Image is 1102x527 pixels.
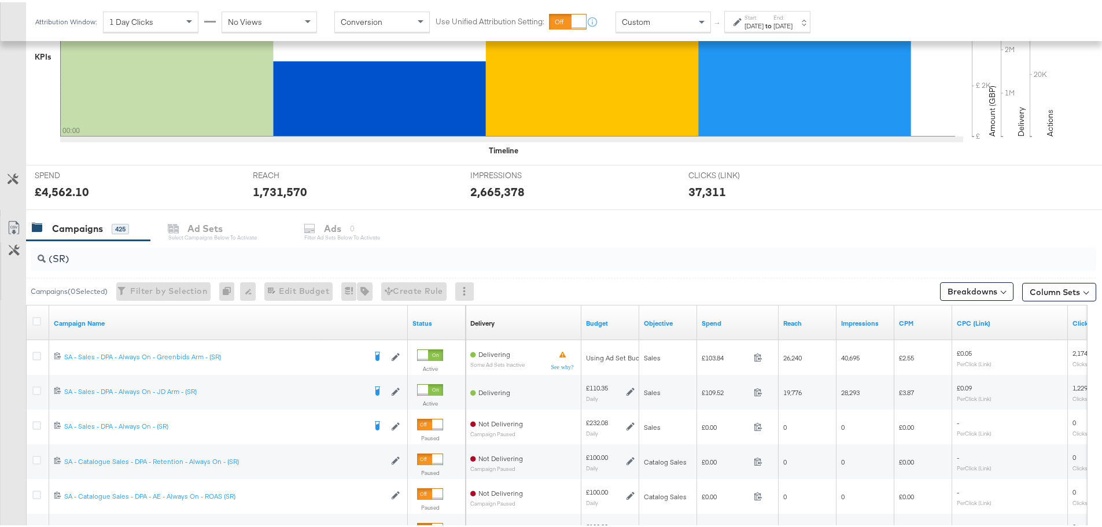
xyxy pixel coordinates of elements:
[478,385,510,394] span: Delivering
[841,316,890,325] a: The number of times your ad was served. On mobile apps an ad is counted as served the first time ...
[586,450,608,459] div: £100.00
[841,455,845,463] span: 0
[1072,392,1102,399] sub: Clicks (Link)
[1016,105,1026,134] text: Delivery
[228,14,262,25] span: No Views
[702,489,749,498] span: £0.00
[745,12,764,19] label: Start:
[64,384,365,396] a: SA - Sales - DPA - Always On - JD Arm - (SR)
[644,455,687,463] span: Catalog Sales
[702,455,749,463] span: £0.00
[773,12,793,19] label: End:
[31,284,108,294] div: Campaigns ( 0 Selected)
[586,392,598,399] sub: Daily
[478,347,510,356] span: Delivering
[341,14,382,25] span: Conversion
[417,432,443,440] label: Paused
[112,222,129,232] div: 425
[957,485,959,493] span: -
[470,359,525,365] sub: Some Ad Sets Inactive
[957,381,972,389] span: £0.09
[1072,346,1088,355] span: 2,174
[764,19,773,28] strong: to
[54,316,403,325] a: Your campaign name.
[1072,427,1102,434] sub: Clicks (Link)
[586,415,608,425] div: £232.08
[35,16,97,24] div: Attribution Window:
[899,420,914,429] span: £0.00
[702,351,749,359] span: £103.84
[899,455,914,463] span: £0.00
[64,384,365,393] div: SA - Sales - DPA - Always On - JD Arm - (SR)
[46,241,998,263] input: Search Campaigns by Name, ID or Objective
[470,316,495,325] a: Reflects the ability of your Ad Campaign to achieve delivery based on ad states, schedule and bud...
[586,462,598,469] sub: Daily
[702,420,749,429] span: £0.00
[783,385,802,394] span: 19,776
[478,486,523,495] span: Not Delivering
[109,14,153,25] span: 1 Day Clicks
[783,455,787,463] span: 0
[35,168,121,179] span: SPEND
[478,451,523,460] span: Not Delivering
[957,462,992,469] sub: Per Click (Link)
[957,316,1063,325] a: The average cost for each link click you've received from your ad.
[253,181,307,198] div: 1,731,570
[1072,485,1076,493] span: 0
[586,496,598,503] sub: Daily
[702,316,774,325] a: The total amount spent to date.
[1072,358,1102,364] sub: Clicks (Link)
[586,485,608,494] div: £100.00
[987,83,997,134] text: Amount (GBP)
[478,417,523,425] span: Not Delivering
[219,280,240,298] div: 0
[253,168,340,179] span: REACH
[64,349,365,359] div: SA - Sales - DPA - Always On - Greenbids Arm - (SR)
[688,168,775,179] span: CLICKS (LINK)
[899,489,914,498] span: £0.00
[470,181,525,198] div: 2,665,378
[64,349,365,361] a: SA - Sales - DPA - Always On - Greenbids Arm - (SR)
[841,385,860,394] span: 28,293
[957,427,992,434] sub: Per Click (Link)
[470,316,495,325] div: Delivery
[35,181,89,198] div: £4,562.10
[64,454,385,464] a: SA - Catalogue Sales - DPA - Retention - Always On - (SR)
[783,489,787,498] span: 0
[1072,415,1076,424] span: 0
[644,385,661,394] span: Sales
[688,181,726,198] div: 37,311
[783,420,787,429] span: 0
[489,143,518,154] div: Timeline
[899,351,914,359] span: £2.55
[1022,281,1096,299] button: Column Sets
[783,316,832,325] a: The number of people your ad was served to.
[644,351,661,359] span: Sales
[417,502,443,509] label: Paused
[417,467,443,474] label: Paused
[841,489,845,498] span: 0
[899,385,914,394] span: £3.87
[841,351,860,359] span: 40,695
[470,463,523,469] sub: Campaign Paused
[899,316,948,325] a: The average cost you've paid to have 1,000 impressions of your ad.
[957,358,992,364] sub: Per Click (Link)
[586,381,608,390] div: £110.35
[957,450,959,459] span: -
[1072,381,1088,389] span: 1,229
[586,316,635,325] a: The maximum amount you're willing to spend on your ads, on average each day or over the lifetime ...
[417,397,443,405] label: Active
[64,454,385,463] div: SA - Catalogue Sales - DPA - Retention - Always On - (SR)
[470,168,557,179] span: IMPRESSIONS
[940,280,1013,298] button: Breakdowns
[417,363,443,370] label: Active
[622,14,650,25] span: Custom
[702,385,749,394] span: £109.52
[586,427,598,434] sub: Daily
[64,489,385,498] div: SA - Catalogue Sales - DPA - AE - Always On - ROAS (SR)
[644,316,692,325] a: Your campaign's objective.
[957,392,992,399] sub: Per Click (Link)
[64,419,365,430] a: SA - Sales - DPA - Always On - (SR)
[35,49,51,60] div: KPIs
[1072,496,1102,503] sub: Clicks (Link)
